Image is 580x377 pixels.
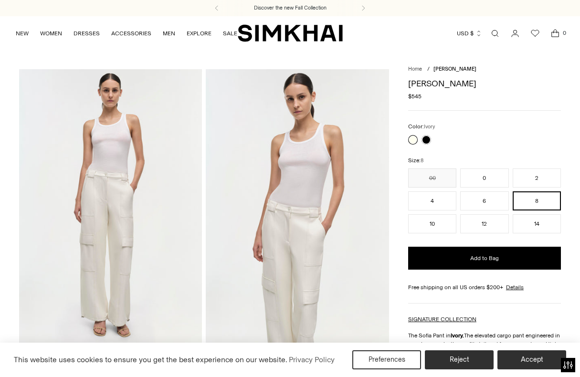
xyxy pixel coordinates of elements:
[206,69,389,344] img: Sofia Pant
[408,65,561,73] nav: breadcrumbs
[74,23,100,44] a: DRESSES
[421,157,423,164] span: 8
[352,350,421,369] button: Preferences
[408,316,476,323] a: SIGNATURE COLLECTION
[408,66,422,72] a: Home
[408,191,456,210] button: 4
[14,355,287,364] span: This website uses cookies to ensure you get the best experience on our website.
[40,23,62,44] a: WOMEN
[460,168,508,188] button: 0
[111,23,151,44] a: ACCESSORIES
[460,191,508,210] button: 6
[506,283,524,292] a: Details
[470,254,499,262] span: Add to Bag
[506,24,525,43] a: Go to the account page
[408,122,435,131] label: Color:
[457,23,482,44] button: USD $
[16,23,29,44] a: NEW
[526,24,545,43] a: Wishlist
[408,283,561,292] div: Free shipping on all US orders $200+
[254,4,327,12] a: Discover the new Fall Collection
[424,124,435,130] span: Ivory
[408,156,423,165] label: Size:
[546,24,565,43] a: Open cart modal
[513,214,561,233] button: 14
[425,350,494,369] button: Reject
[497,350,566,369] button: Accept
[408,92,422,101] span: $545
[287,353,336,367] a: Privacy Policy (opens in a new tab)
[513,168,561,188] button: 2
[513,191,561,210] button: 8
[187,23,211,44] a: EXPLORE
[408,331,561,357] p: The Sofia Pant in The elevated cargo pant engineered in supple vegan leather, softly tailored for...
[460,214,508,233] button: 12
[238,24,343,42] a: SIMKHAI
[223,23,237,44] a: SALE
[408,247,561,270] button: Add to Bag
[408,214,456,233] button: 10
[433,66,476,72] span: [PERSON_NAME]
[451,332,464,339] strong: Ivory.
[408,79,561,88] h1: [PERSON_NAME]
[560,29,569,37] span: 0
[485,24,505,43] a: Open search modal
[427,65,430,73] div: /
[19,69,202,344] img: Sofia Pant
[163,23,175,44] a: MEN
[408,168,456,188] button: 00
